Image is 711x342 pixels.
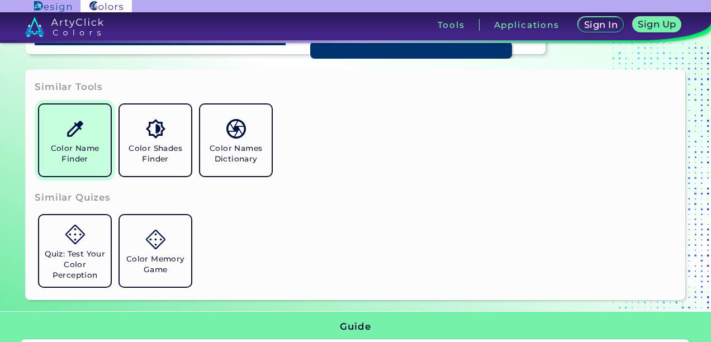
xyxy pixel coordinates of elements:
h5: Color Memory Game [124,254,187,275]
h5: Color Shades Finder [124,143,187,164]
h5: Quiz: Test Your Color Perception [44,249,106,281]
h5: Color Names Dictionary [205,143,267,164]
img: icon_color_shades.svg [146,119,165,139]
a: Sign In [580,18,622,32]
h3: Similar Quizes [35,191,111,205]
a: Color Name Finder [35,100,115,180]
h5: Color Name Finder [44,143,106,164]
a: Sign Up [635,18,679,32]
a: Color Memory Game [115,211,196,291]
img: icon_game.svg [65,225,85,244]
img: ArtyClick Design logo [34,1,72,12]
a: Color Names Dictionary [196,100,276,180]
h5: Sign Up [640,20,675,28]
img: logo_artyclick_colors_white.svg [25,17,104,37]
h3: Applications [494,21,560,29]
img: icon_color_name_finder.svg [65,119,85,139]
h5: Sign In [586,21,616,29]
h3: Tools [438,21,465,29]
a: Color Shades Finder [115,100,196,180]
a: Quiz: Test Your Color Perception [35,211,115,291]
img: icon_game.svg [146,230,165,249]
h3: Guide [340,320,371,334]
img: icon_color_names_dictionary.svg [226,119,246,139]
h3: Similar Tools [35,80,103,94]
